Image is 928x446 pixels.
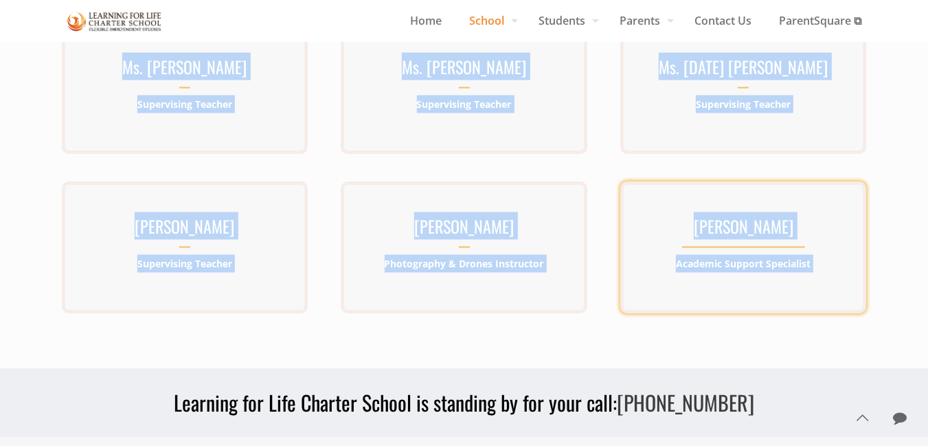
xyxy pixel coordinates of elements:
b: Supervising Teacher [416,98,511,111]
b: Supervising Teacher [137,98,232,111]
b: Academic Support Specialist [676,257,811,270]
span: ParentSquare ⧉ [765,10,875,31]
img: Staff [67,10,162,34]
h3: Ms. [PERSON_NAME] [341,53,587,89]
h3: Ms. [DATE] [PERSON_NAME] [620,53,866,89]
h3: Ms. [PERSON_NAME] [62,53,308,89]
a: [PHONE_NUMBER] [617,387,754,418]
span: Parents [606,10,681,31]
h3: [PERSON_NAME] [341,212,587,248]
b: Supervising Teacher [696,98,791,111]
h3: Learning for Life Charter School is standing by for your call: [54,389,875,416]
h3: [PERSON_NAME] [620,212,866,248]
b: Supervising Teacher [137,257,232,270]
span: Contact Us [681,10,765,31]
b: Photography & Drones Instructor [384,257,543,270]
span: Students [525,10,606,31]
span: School [455,10,525,31]
h3: [PERSON_NAME] [62,212,308,248]
span: Home [396,10,455,31]
a: Back to top icon [848,403,876,432]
